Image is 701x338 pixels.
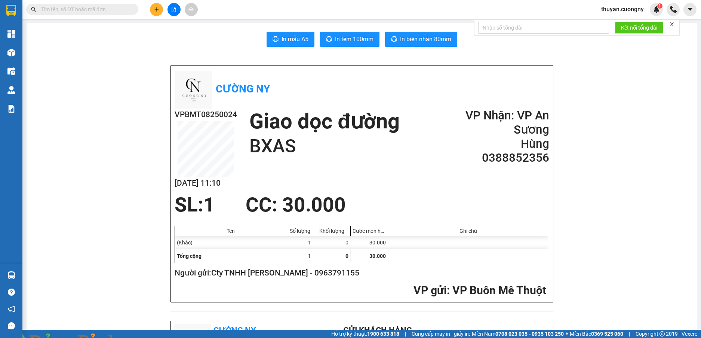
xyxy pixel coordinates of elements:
span: 1 [308,253,311,259]
img: warehouse-icon [7,67,15,75]
span: Tổng cộng [177,253,202,259]
div: Khối lượng [315,228,348,234]
button: plus [150,3,163,16]
span: SL: [175,193,203,216]
span: caret-down [687,6,694,13]
img: warehouse-icon [7,86,15,94]
span: printer [391,36,397,43]
img: dashboard-icon [7,30,15,38]
h2: Hùng [459,137,549,151]
div: Ghi chú [390,228,547,234]
span: 1 [203,193,215,216]
strong: 0708 023 035 - 0935 103 250 [495,331,564,337]
span: notification [8,305,15,313]
span: aim [188,7,194,12]
input: Nhập số tổng đài [478,22,609,34]
div: CC : 30.000 [241,194,350,216]
span: question-circle [8,289,15,296]
strong: 0369 525 060 [591,331,623,337]
h2: VPBMT08250024 [175,109,237,121]
span: | [405,330,406,338]
span: Miền Bắc [570,330,623,338]
img: warehouse-icon [7,49,15,57]
span: plus [154,7,159,12]
span: Miền Nam [472,330,564,338]
span: thuyan.cuongny [595,4,650,14]
input: Tìm tên, số ĐT hoặc mã đơn [41,5,129,13]
div: (Khác) [175,236,287,249]
span: VP gửi [413,284,447,297]
b: Cường Ny [213,326,256,335]
h2: VP Nhận: VP An Sương [459,109,549,137]
strong: 1900 633 818 [367,331,399,337]
div: 1 [287,236,313,249]
div: Cước món hàng [353,228,386,234]
span: ⚪️ [566,332,568,335]
button: printerIn tem 100mm [320,32,379,47]
button: aim [185,3,198,16]
span: 1 [658,3,661,9]
div: Số lượng [289,228,311,234]
span: 30.000 [369,253,386,259]
img: icon-new-feature [653,6,660,13]
sup: 1 [657,3,662,9]
button: printerIn mẫu A5 [267,32,314,47]
span: printer [326,36,332,43]
span: Hỗ trợ kỹ thuật: [331,330,399,338]
img: phone-icon [670,6,677,13]
h2: 0388852356 [459,151,549,165]
button: file-add [167,3,181,16]
span: Kết nối tổng đài [621,24,657,32]
img: warehouse-icon [7,271,15,279]
span: message [8,322,15,329]
button: printerIn biên nhận 80mm [385,32,457,47]
span: In biên nhận 80mm [400,34,451,44]
span: close [669,22,674,27]
h1: BXAS [249,134,400,158]
span: printer [273,36,279,43]
h1: Giao dọc đường [249,109,400,134]
div: 0 [313,236,351,249]
span: | [629,330,630,338]
button: caret-down [683,3,697,16]
span: Cung cấp máy in - giấy in: [412,330,470,338]
h2: [DATE] 11:10 [175,177,237,189]
span: copyright [660,331,665,337]
b: Gửi khách hàng [343,326,412,335]
button: Kết nối tổng đài [615,22,663,34]
img: logo.jpg [175,71,212,109]
h2: Người gửi: Cty TNHH [PERSON_NAME] - 0963791155 [175,267,546,279]
h2: : VP Buôn Mê Thuột [175,283,546,298]
span: In mẫu A5 [282,34,308,44]
span: file-add [171,7,176,12]
div: 30.000 [351,236,388,249]
img: logo-vxr [6,5,16,16]
div: Tên [177,228,285,234]
span: In tem 100mm [335,34,373,44]
b: Cường Ny [216,83,270,95]
img: solution-icon [7,105,15,113]
span: search [31,7,36,12]
span: 0 [345,253,348,259]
